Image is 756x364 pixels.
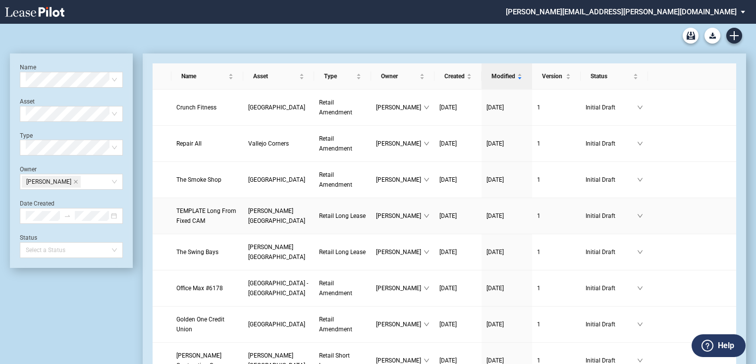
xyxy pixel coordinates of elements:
span: down [637,249,643,255]
span: 1 [537,285,540,292]
a: [GEOGRAPHIC_DATA] [248,103,309,112]
span: The Smoke Shop [176,176,221,183]
a: The Smoke Shop [176,175,238,185]
span: Vallejo Corners [248,140,289,147]
a: [PERSON_NAME][GEOGRAPHIC_DATA] [248,242,309,262]
span: Initial Draft [586,283,637,293]
span: down [637,141,643,147]
span: Initial Draft [586,319,637,329]
label: Name [20,64,36,71]
span: TEMPLATE Long From Fixed CAM [176,208,236,224]
span: Retail Amendment [319,135,352,152]
a: 1 [537,283,576,293]
a: 1 [537,319,576,329]
a: [DATE] [439,139,477,149]
span: close [73,179,78,184]
span: Retail Amendment [319,280,352,297]
a: [PERSON_NAME][GEOGRAPHIC_DATA] [248,206,309,226]
span: down [637,177,643,183]
a: 1 [537,211,576,221]
span: Retail Amendment [319,316,352,333]
label: Type [20,132,33,139]
a: [DATE] [486,247,527,257]
a: Retail Long Lease [319,211,367,221]
th: Name [171,63,243,90]
a: 1 [537,139,576,149]
th: Type [314,63,372,90]
span: Repair All [176,140,202,147]
a: Repair All [176,139,238,149]
span: [DATE] [439,285,457,292]
a: Retail Amendment [319,98,367,117]
span: down [424,141,430,147]
th: Created [434,63,482,90]
a: Retail Amendment [319,278,367,298]
span: down [424,321,430,327]
a: [DATE] [439,211,477,221]
span: Retail Amendment [319,171,352,188]
a: 1 [537,247,576,257]
a: Retail Amendment [319,314,367,334]
a: [DATE] [486,103,527,112]
a: TEMPLATE Long From Fixed CAM [176,206,238,226]
label: Asset [20,98,35,105]
span: [DATE] [486,212,504,219]
span: The Swing Bays [176,249,218,256]
a: Archive [683,28,699,44]
a: Create new document [726,28,742,44]
span: Asset [253,71,297,81]
span: Initial Draft [586,103,637,112]
span: Version [542,71,564,81]
span: Created [444,71,465,81]
span: to [64,212,71,219]
a: [GEOGRAPHIC_DATA] - [GEOGRAPHIC_DATA] [248,278,309,298]
a: Crunch Fitness [176,103,238,112]
span: [DATE] [439,212,457,219]
span: Type [324,71,355,81]
span: Initial Draft [586,211,637,221]
span: [DATE] [486,140,504,147]
span: Name [181,71,226,81]
a: [GEOGRAPHIC_DATA] [248,175,309,185]
span: [DATE] [439,249,457,256]
label: Owner [20,166,37,173]
a: [DATE] [486,175,527,185]
a: [DATE] [439,103,477,112]
span: Golden One Credit Union [176,316,224,333]
span: down [637,213,643,219]
a: [DATE] [439,283,477,293]
label: Date Created [20,200,54,207]
span: 1 [537,357,540,364]
span: down [424,358,430,364]
span: Stephanie Deaver [22,176,81,188]
span: [DATE] [486,321,504,328]
span: [DATE] [486,357,504,364]
span: Retail Long Lease [319,212,366,219]
a: [DATE] [439,319,477,329]
span: [DATE] [486,249,504,256]
span: 1 [537,140,540,147]
span: Ocean View Plaza [248,104,305,111]
span: Puente Hills Town Center [248,208,305,224]
th: Owner [371,63,434,90]
a: 1 [537,175,576,185]
a: Office Max #6178 [176,283,238,293]
span: [PERSON_NAME] [26,176,71,187]
a: Vallejo Corners [248,139,309,149]
span: San Dimas Plaza [248,176,305,183]
span: 1 [537,249,540,256]
a: Golden One Credit Union [176,314,238,334]
span: [PERSON_NAME] [376,283,423,293]
span: [DATE] [439,357,457,364]
a: [DATE] [486,139,527,149]
span: Crunch Fitness [176,104,216,111]
span: Initial Draft [586,139,637,149]
span: down [424,177,430,183]
th: Modified [482,63,532,90]
a: [DATE] [439,247,477,257]
span: Gateway Plaza - Vallejo [248,280,308,297]
a: [DATE] [486,283,527,293]
span: Puente Hills Town Center [248,244,305,260]
span: down [637,104,643,110]
span: [PERSON_NAME] [376,211,423,221]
